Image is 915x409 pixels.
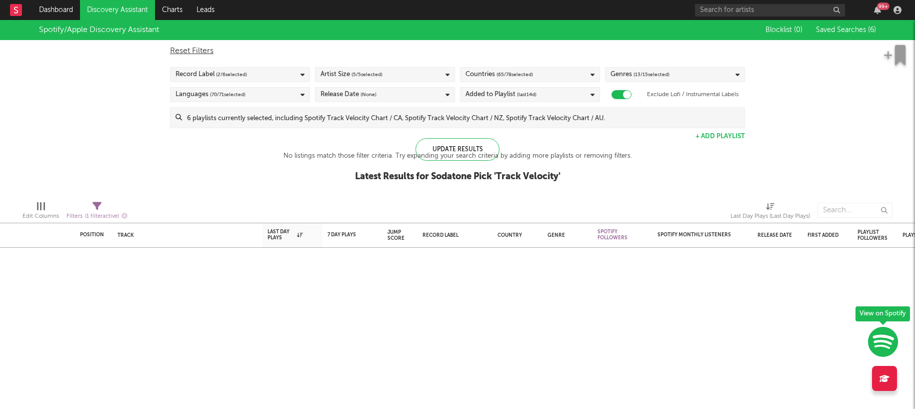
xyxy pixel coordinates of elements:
div: Countries [465,69,533,81]
div: Filters [66,210,127,223]
div: View on Spotify [855,306,910,321]
div: First Added [807,232,842,238]
span: Saved Searches [816,27,876,34]
div: Last Day Plays (Last Day Plays) [730,210,810,222]
button: + Add Playlist [695,133,745,140]
div: Latest Results for Sodatone Pick ' Track Velocity ' [355,171,560,183]
div: Languages [175,89,245,101]
span: ( 13 / 15 selected) [633,69,669,81]
div: Spotify Followers [597,229,632,241]
span: ( 2 / 6 selected) [216,69,247,81]
div: Artist Size [320,69,382,81]
span: Blocklist [765,27,802,34]
div: Update Results [415,138,499,161]
div: Edit Columns [22,198,59,227]
span: ( 1 filter active) [85,214,119,219]
input: Search for artists [695,4,845,17]
button: Saved Searches (6) [813,26,876,34]
div: Genres [610,69,669,81]
div: Country [497,232,532,238]
div: Release Date [320,89,376,101]
span: ( 70 / 71 selected) [210,89,245,101]
div: Record Label [175,69,247,81]
div: Reset Filters [170,45,745,57]
span: ( 6 ) [868,27,876,34]
div: Playlist Followers [857,229,887,241]
div: Edit Columns [22,210,59,222]
span: ( 65 / 78 selected) [496,69,533,81]
div: No listings match those filter criteria. Try expanding your search criteria by adding more playli... [283,150,632,162]
div: 7 Day Plays [327,232,362,238]
div: Genre [547,232,582,238]
div: Release Date [757,232,792,238]
button: 99+ [874,6,881,14]
label: Exclude Lofi / Instrumental Labels [647,89,738,101]
input: 6 playlists currently selected, including Spotify Track Velocity Chart / CA, Spotify Track Veloci... [182,108,744,128]
div: Spotify/Apple Discovery Assistant [39,24,159,36]
div: 99 + [877,3,889,10]
span: (None) [360,89,376,101]
input: Search... [817,203,892,218]
div: Filters(1 filter active) [66,198,127,227]
div: Jump Score [387,229,404,241]
span: (last 14 d) [517,89,536,101]
div: Track [117,232,252,238]
div: Last Day Plays (Last Day Plays) [730,198,810,227]
span: ( 0 ) [794,27,802,34]
span: ( 5 / 5 selected) [351,69,382,81]
div: Position [80,232,104,238]
div: Spotify Monthly Listeners [657,232,732,238]
div: Record Label [422,232,482,238]
div: Added to Playlist [465,89,536,101]
div: Last Day Plays [267,229,302,241]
